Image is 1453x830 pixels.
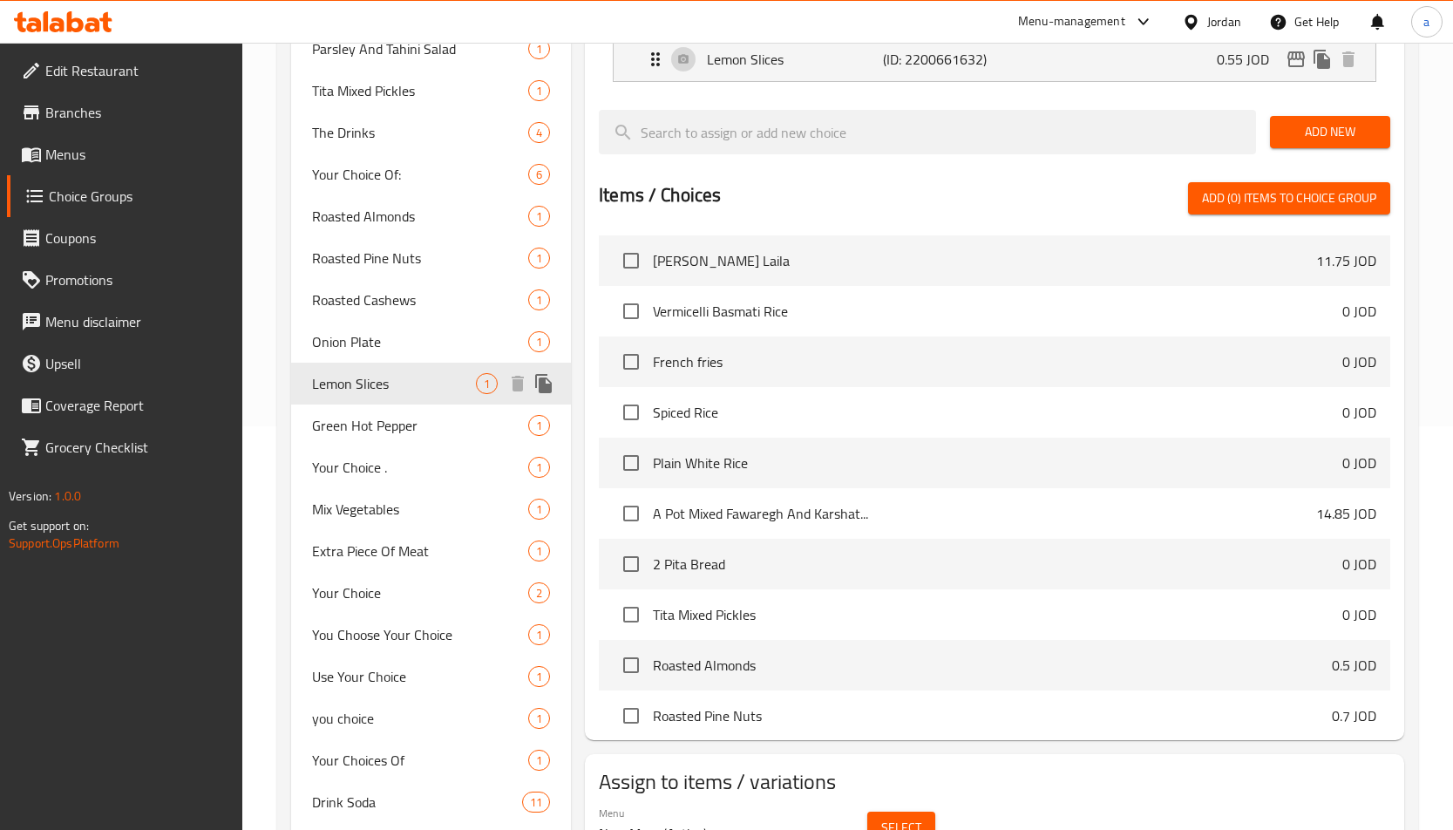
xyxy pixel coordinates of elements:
[291,237,571,279] div: Roasted Pine Nuts1
[45,102,228,123] span: Branches
[528,80,550,101] div: Choices
[291,279,571,321] div: Roasted Cashews1
[529,292,549,309] span: 1
[653,554,1342,575] span: 2 Pita Bread
[653,503,1316,524] span: A Pot Mixed Fawaregh And Karshat...
[1423,12,1429,31] span: a
[1342,351,1376,372] p: 0 JOD
[653,301,1342,322] span: Vermicelli Basmati Rice
[613,697,649,734] span: Select choice
[1316,250,1376,271] p: 11.75 JOD
[1342,452,1376,473] p: 0 JOD
[528,289,550,310] div: Choices
[653,705,1332,726] span: Roasted Pine Nuts
[7,301,242,343] a: Menu disclaimer
[653,452,1342,473] span: Plain White Rice
[599,182,721,208] h2: Items / Choices
[291,363,571,405] div: Lemon Slices1deleteduplicate
[529,543,549,560] span: 1
[599,110,1256,154] input: search
[312,750,528,771] span: Your Choices Of
[312,206,528,227] span: Roasted Almonds
[528,624,550,645] div: Choices
[529,41,549,58] span: 1
[614,37,1375,81] div: Expand
[1332,655,1376,676] p: 0.5 JOD
[529,167,549,183] span: 6
[1342,554,1376,575] p: 0 JOD
[312,80,528,101] span: Tita Mixed Pickles
[7,343,242,384] a: Upsell
[528,415,550,436] div: Choices
[529,418,549,434] span: 1
[528,499,550,520] div: Choices
[291,739,571,781] div: Your Choices Of1
[477,376,497,392] span: 1
[1342,301,1376,322] p: 0 JOD
[312,499,528,520] span: Mix Vegetables
[528,708,550,729] div: Choices
[9,485,51,507] span: Version:
[528,331,550,352] div: Choices
[883,49,1001,70] p: (ID: 2200661632)
[312,248,528,269] span: Roasted Pine Nuts
[312,708,528,729] span: you choice
[291,572,571,614] div: Your Choice2
[7,426,242,468] a: Grocery Checklist
[291,405,571,446] div: Green Hot Pepper1
[613,546,649,582] span: Select choice
[529,208,549,225] span: 1
[529,459,549,476] span: 1
[291,656,571,697] div: Use Your Choice1
[312,582,528,603] span: Your Choice
[613,596,649,633] span: Select choice
[529,501,549,518] span: 1
[291,321,571,363] div: Onion Plate1
[7,50,242,92] a: Edit Restaurant
[312,289,528,310] span: Roasted Cashews
[613,344,649,380] span: Select choice
[291,28,571,70] div: Parsley And Tahini Salad1
[45,269,228,290] span: Promotions
[291,70,571,112] div: Tita Mixed Pickles1
[291,488,571,530] div: Mix Vegetables1
[653,604,1342,625] span: Tita Mixed Pickles
[1270,116,1390,148] button: Add New
[312,331,528,352] span: Onion Plate
[1018,11,1125,32] div: Menu-management
[7,175,242,217] a: Choice Groups
[45,395,228,416] span: Coverage Report
[1342,402,1376,423] p: 0 JOD
[599,768,1390,796] h2: Assign to items / variations
[291,530,571,572] div: Extra Piece Of Meat1
[45,60,228,81] span: Edit Restaurant
[291,112,571,153] div: The Drinks4
[529,669,549,685] span: 1
[476,373,498,394] div: Choices
[613,445,649,481] span: Select choice
[613,394,649,431] span: Select choice
[49,186,228,207] span: Choice Groups
[529,125,549,141] span: 4
[528,582,550,603] div: Choices
[707,49,883,70] p: Lemon Slices
[291,195,571,237] div: Roasted Almonds1
[1202,187,1376,209] span: Add (0) items to choice group
[529,711,549,727] span: 1
[1342,604,1376,625] p: 0 JOD
[9,532,119,554] a: Support.OpsPlatform
[312,666,528,687] span: Use Your Choice
[613,647,649,684] span: Select choice
[599,808,624,819] label: Menu
[291,697,571,739] div: you choice1
[7,92,242,133] a: Branches
[291,153,571,195] div: Your Choice Of:6
[45,353,228,374] span: Upsell
[7,384,242,426] a: Coverage Report
[505,371,531,397] button: delete
[653,402,1342,423] span: Spiced Rice
[528,38,550,59] div: Choices
[312,373,476,394] span: Lemon Slices
[528,122,550,143] div: Choices
[45,228,228,248] span: Coupons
